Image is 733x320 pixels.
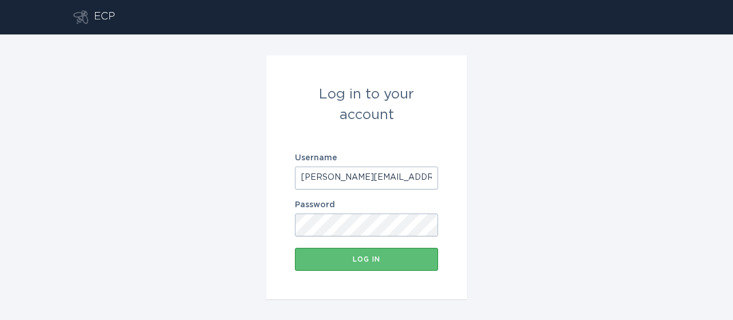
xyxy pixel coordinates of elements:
[94,10,115,24] div: ECP
[301,256,432,263] div: Log in
[295,201,438,209] label: Password
[295,84,438,125] div: Log in to your account
[73,10,88,24] button: Go to dashboard
[295,248,438,271] button: Log in
[295,154,438,162] label: Username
